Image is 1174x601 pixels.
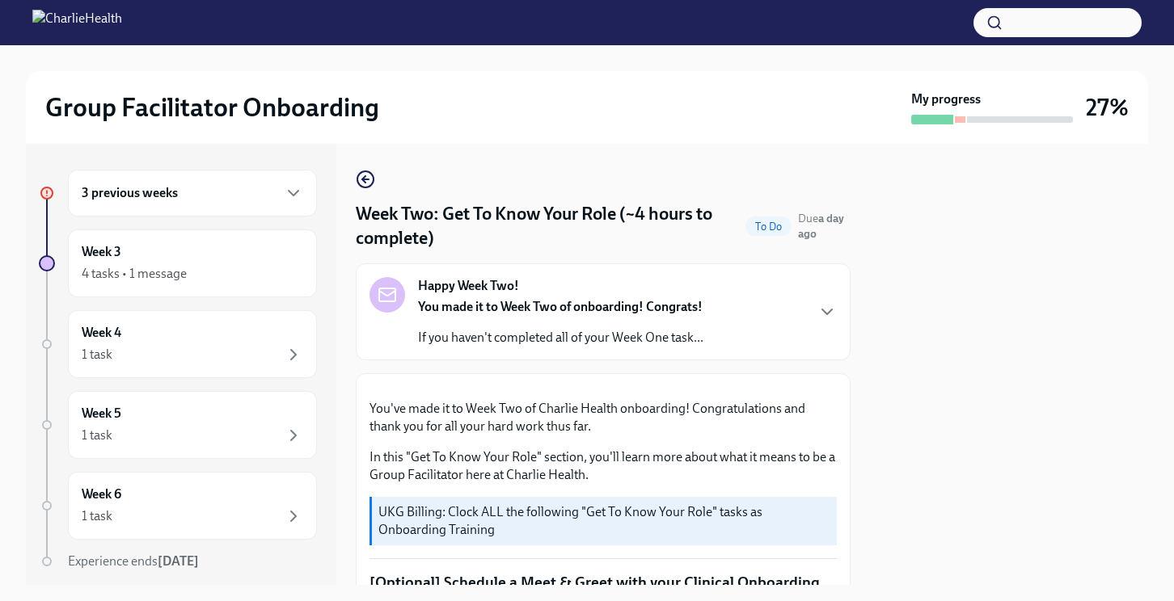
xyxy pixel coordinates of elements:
[356,202,739,250] h4: Week Two: Get To Know Your Role (~4 hours to complete)
[798,212,844,241] span: Due
[82,427,112,444] div: 1 task
[1086,93,1129,122] h3: 27%
[82,405,121,422] h6: Week 5
[82,243,121,261] h6: Week 3
[158,553,199,569] strong: [DATE]
[32,10,122,36] img: CharlieHealth
[68,170,317,216] div: 3 previous weeks
[82,485,121,503] h6: Week 6
[418,277,519,295] strong: Happy Week Two!
[39,391,317,459] a: Week 51 task
[911,90,981,108] strong: My progress
[418,329,703,347] p: If you haven't completed all of your Week One task...
[378,503,830,539] p: UKG Billing: Clock ALL the following "Get To Know Your Role" tasks as Onboarding Training
[39,472,317,540] a: Week 61 task
[82,346,112,364] div: 1 task
[82,507,112,525] div: 1 task
[45,91,379,124] h2: Group Facilitator Onboarding
[370,448,837,484] p: In this "Get To Know Your Role" section, you'll learn more about what it means to be a Group Faci...
[745,221,792,233] span: To Do
[798,212,844,241] strong: a day ago
[82,184,178,202] h6: 3 previous weeks
[82,324,121,342] h6: Week 4
[370,400,837,435] p: You've made it to Week Two of Charlie Health onboarding! Congratulations and thank you for all yo...
[82,265,187,283] div: 4 tasks • 1 message
[418,299,703,314] strong: You made it to Week Two of onboarding! Congrats!
[68,553,199,569] span: Experience ends
[39,310,317,378] a: Week 41 task
[39,229,317,297] a: Week 34 tasks • 1 message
